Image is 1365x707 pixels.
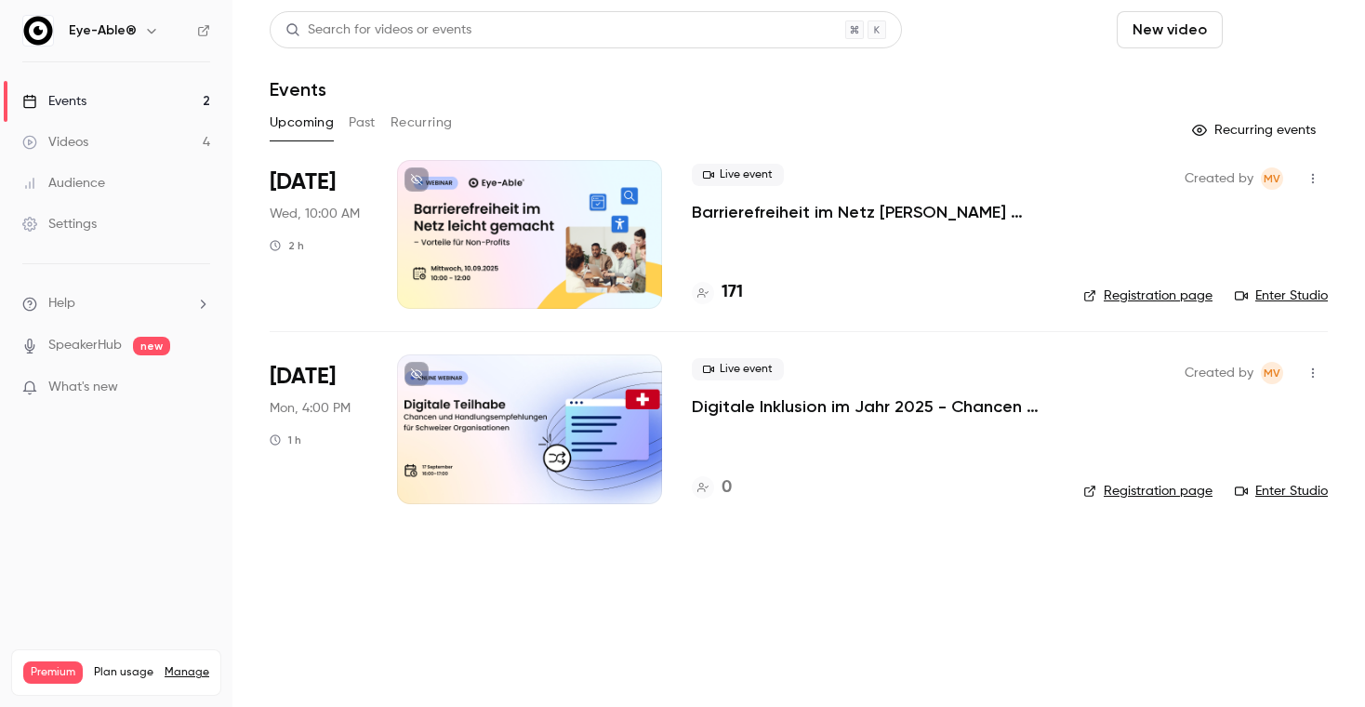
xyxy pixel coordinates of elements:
span: Live event [692,164,784,186]
h4: 171 [722,280,743,305]
iframe: Noticeable Trigger [188,380,210,396]
a: Enter Studio [1235,482,1328,500]
span: MV [1264,167,1280,190]
button: Recurring [391,108,453,138]
button: New video [1117,11,1223,48]
span: Help [48,294,75,313]
span: Created by [1185,167,1253,190]
li: help-dropdown-opener [22,294,210,313]
div: Oct 20 Mon, 4:00 PM (Europe/Berlin) [270,354,367,503]
span: Created by [1185,362,1253,384]
a: 0 [692,475,732,500]
button: Schedule [1230,11,1328,48]
button: Past [349,108,376,138]
span: [DATE] [270,167,336,197]
a: Manage [165,665,209,680]
div: 2 h [270,238,304,253]
span: [DATE] [270,362,336,392]
a: Enter Studio [1235,287,1328,305]
div: Search for videos or events [285,20,471,40]
span: Mahdalena Varchenko [1261,362,1283,384]
div: Sep 10 Wed, 10:00 AM (Europe/Berlin) [270,160,367,309]
img: Eye-Able® [23,16,53,46]
a: Barrierefreiheit im Netz [PERSON_NAME] gemacht – Vorteile für Non-Profits [692,201,1054,223]
a: SpeakerHub [48,336,122,355]
div: 1 h [270,433,301,447]
span: Wed, 10:00 AM [270,205,360,223]
span: new [133,337,170,355]
h1: Events [270,78,326,100]
div: Audience [22,174,105,193]
div: Settings [22,215,97,233]
span: Plan usage [94,665,153,680]
button: Upcoming [270,108,334,138]
h4: 0 [722,475,732,500]
h6: Eye-Able® [69,21,137,40]
a: Registration page [1083,482,1213,500]
span: Live event [692,358,784,380]
span: Premium [23,661,83,684]
button: Recurring events [1184,115,1328,145]
a: Digitale Inklusion im Jahr 2025 - Chancen und Handlungsempfehlungen für [PERSON_NAME] Organisationen [692,395,1054,418]
a: 171 [692,280,743,305]
div: Events [22,92,86,111]
span: Mon, 4:00 PM [270,399,351,418]
a: Registration page [1083,287,1213,305]
span: What's new [48,378,118,397]
div: Videos [22,133,88,152]
span: Mahdalena Varchenko [1261,167,1283,190]
span: MV [1264,362,1280,384]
